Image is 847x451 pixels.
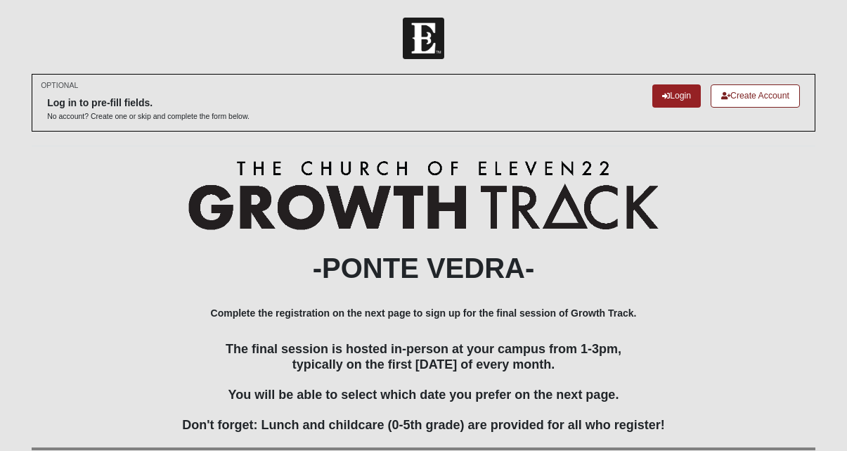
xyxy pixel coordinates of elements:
b: Complete the registration on the next page to sign up for the final session of Growth Track. [211,307,637,319]
img: Church of Eleven22 Logo [403,18,444,59]
span: typically on the first [DATE] of every month. [292,357,555,371]
p: No account? Create one or skip and complete the form below. [47,111,250,122]
img: Growth Track Logo [188,160,659,230]
span: You will be able to select which date you prefer on the next page. [228,388,619,402]
h6: Log in to pre-fill fields. [47,97,250,109]
span: Don't forget: Lunch and childcare (0-5th grade) are provided for all who register! [182,418,664,432]
b: -PONTE VEDRA- [313,253,535,284]
a: Login [652,84,701,108]
span: The final session is hosted in-person at your campus from 1-3pm, [226,342,621,356]
a: Create Account [711,84,800,108]
small: OPTIONAL [41,80,78,91]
